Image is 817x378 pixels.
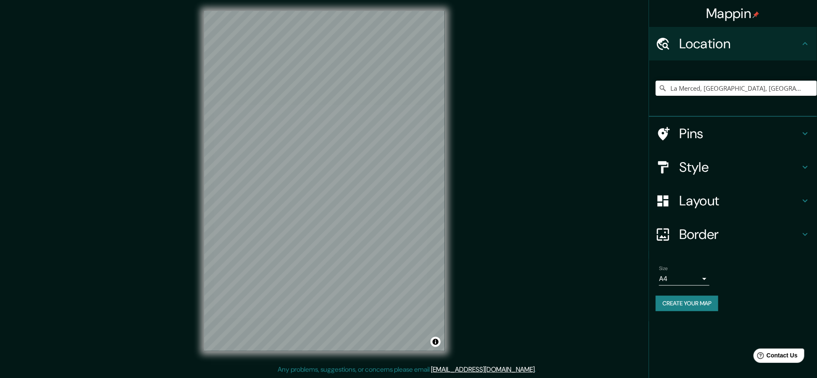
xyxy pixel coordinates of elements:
[679,192,800,209] h4: Layout
[656,81,817,96] input: Pick your city or area
[707,5,760,22] h4: Mappin
[649,218,817,251] div: Border
[659,265,668,272] label: Size
[536,365,538,375] div: .
[679,125,800,142] h4: Pins
[538,365,539,375] div: .
[649,184,817,218] div: Layout
[431,365,535,374] a: [EMAIL_ADDRESS][DOMAIN_NAME]
[742,345,808,369] iframe: Help widget launcher
[659,272,709,286] div: A4
[679,226,800,243] h4: Border
[649,27,817,60] div: Location
[679,35,800,52] h4: Location
[753,11,759,18] img: pin-icon.png
[649,150,817,184] div: Style
[649,117,817,150] div: Pins
[656,296,718,311] button: Create your map
[679,159,800,176] h4: Style
[431,337,441,347] button: Toggle attribution
[278,365,536,375] p: Any problems, suggestions, or concerns please email .
[204,11,445,351] canvas: Map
